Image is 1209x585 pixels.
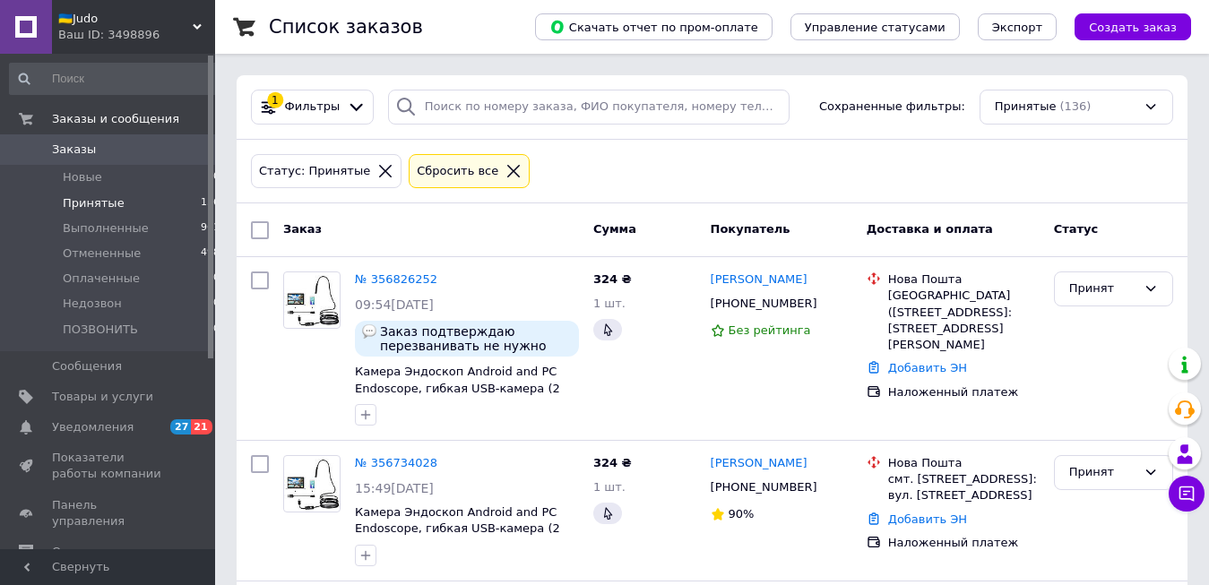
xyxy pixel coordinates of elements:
span: Уведомления [52,419,134,435]
a: № 356734028 [355,456,437,469]
div: смт. [STREET_ADDRESS]: вул. [STREET_ADDRESS] [888,471,1040,503]
span: Отмененные [63,245,141,262]
div: Принят [1069,280,1136,298]
a: Создать заказ [1057,20,1191,33]
span: Заказ [283,222,322,236]
a: Добавить ЭН [888,512,967,526]
span: Сообщения [52,358,122,374]
span: Управление статусами [805,21,946,34]
a: № 356826252 [355,272,437,286]
a: [PERSON_NAME] [711,271,807,288]
span: Оплаченные [63,271,140,287]
span: 90% [729,507,755,520]
a: Камера Эндоскоп Android and PC Endoscope, гибкая USB-камера (2 -метра) [355,505,560,552]
div: Наложенный платеж [888,535,1040,551]
span: Покупатель [711,222,790,236]
span: 0 [213,169,220,185]
span: Новые [63,169,102,185]
div: Ваш ID: 3498896 [58,27,215,43]
span: ПОЗВОНИТЬ [63,322,138,338]
a: Добавить ЭН [888,361,967,374]
div: [PHONE_NUMBER] [707,292,821,315]
span: 324 ₴ [593,272,632,286]
span: 09:54[DATE] [355,297,434,312]
button: Управление статусами [790,13,960,40]
span: Фильтры [285,99,341,116]
div: Сбросить все [413,162,502,181]
span: Без рейтинга [729,323,811,337]
div: Нова Пошта [888,271,1040,288]
span: Экспорт [992,21,1042,34]
span: 0 [213,296,220,312]
div: Принят [1069,463,1136,482]
span: (136) [1059,99,1091,113]
span: 0 [213,322,220,338]
a: Фото товару [283,455,341,512]
a: Камера Эндоскоп Android and PC Endoscope, гибкая USB-камера (2 -метра) [355,365,560,411]
span: 27 [170,419,191,434]
div: [PHONE_NUMBER] [707,476,821,499]
span: 324 ₴ [593,456,632,469]
input: Поиск [9,63,221,95]
span: 0 [213,271,220,287]
span: 136 [201,195,220,211]
span: Создать заказ [1089,21,1177,34]
input: Поиск по номеру заказа, ФИО покупателя, номеру телефона, Email, номеру накладной [388,90,790,125]
span: Отзывы [52,544,99,560]
img: Фото товару [284,275,340,326]
button: Экспорт [978,13,1057,40]
span: Принятые [995,99,1057,116]
span: 21 [191,419,212,434]
span: 1 шт. [593,297,626,310]
div: Статус: Принятые [255,162,374,181]
span: Принятые [63,195,125,211]
div: [GEOGRAPHIC_DATA] ([STREET_ADDRESS]: [STREET_ADDRESS][PERSON_NAME] [888,288,1040,353]
span: Доставка и оплата [867,222,993,236]
div: 1 [267,92,283,108]
span: 498 [201,245,220,262]
span: 1 шт. [593,480,626,494]
div: Наложенный платеж [888,384,1040,400]
span: Статус [1054,222,1099,236]
img: Фото товару [284,459,340,510]
span: Показатели работы компании [52,450,166,482]
button: Создать заказ [1075,13,1191,40]
span: 🇺🇦Judo [58,11,193,27]
span: Сумма [593,222,636,236]
span: Заказы и сообщения [52,111,179,127]
span: Скачать отчет по пром-оплате [549,19,758,35]
span: 961 [201,220,220,237]
a: [PERSON_NAME] [711,455,807,472]
span: Сохраненные фильтры: [819,99,965,116]
span: Выполненные [63,220,149,237]
a: Фото товару [283,271,341,329]
span: Товары и услуги [52,389,153,405]
span: Заказ подтверждаю перезванивать не нужно [380,324,572,353]
span: Заказы [52,142,96,158]
h1: Список заказов [269,16,423,38]
button: Скачать отчет по пром-оплате [535,13,773,40]
span: 15:49[DATE] [355,481,434,495]
button: Чат с покупателем [1169,476,1205,512]
span: Недозвон [63,296,122,312]
div: Нова Пошта [888,455,1040,471]
img: :speech_balloon: [362,324,376,339]
span: Панель управления [52,497,166,529]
